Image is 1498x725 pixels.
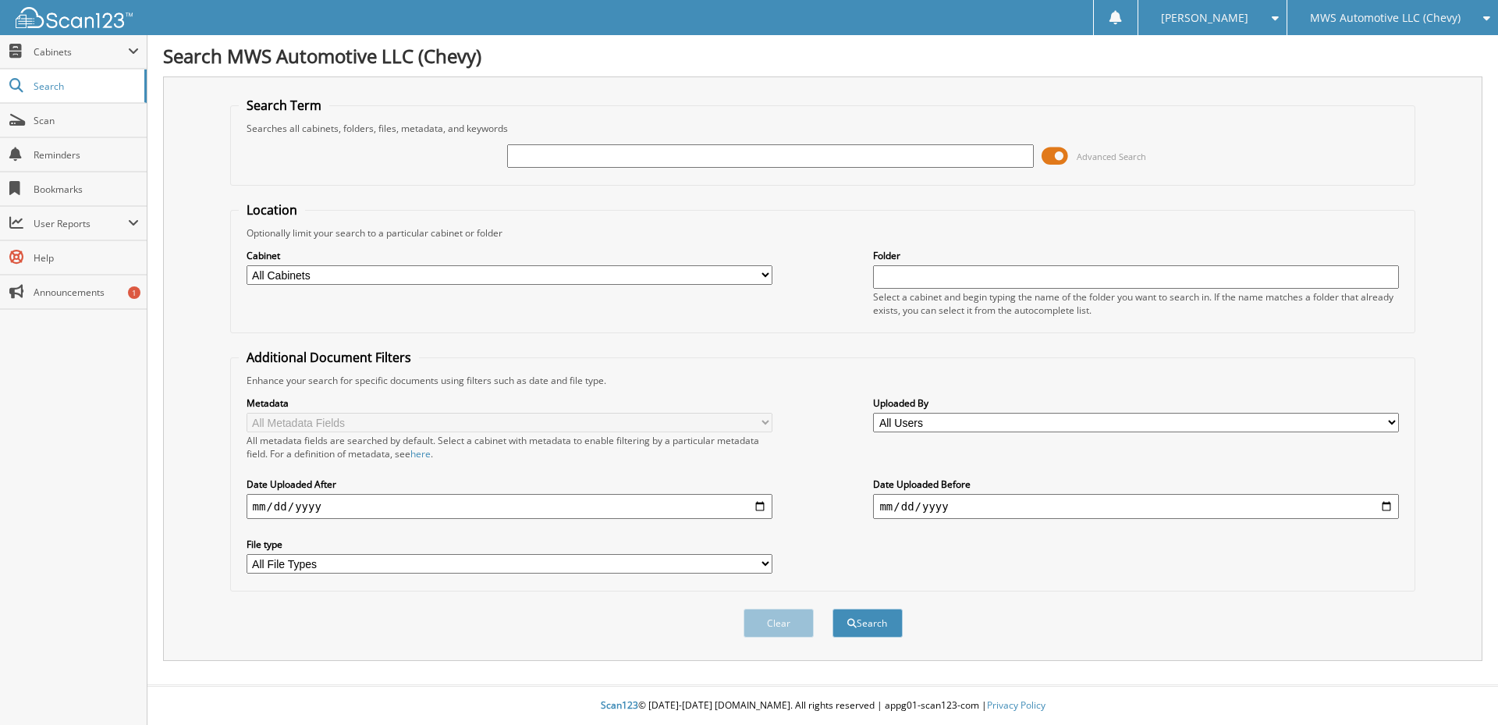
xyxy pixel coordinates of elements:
[873,494,1399,519] input: end
[873,396,1399,410] label: Uploaded By
[147,687,1498,725] div: © [DATE]-[DATE] [DOMAIN_NAME]. All rights reserved | appg01-scan123-com |
[34,80,137,93] span: Search
[34,148,139,162] span: Reminders
[239,122,1407,135] div: Searches all cabinets, folders, files, metadata, and keywords
[239,201,305,219] legend: Location
[873,290,1399,317] div: Select a cabinet and begin typing the name of the folder you want to search in. If the name match...
[239,226,1407,240] div: Optionally limit your search to a particular cabinet or folder
[34,183,139,196] span: Bookmarks
[1161,13,1248,23] span: [PERSON_NAME]
[247,538,772,551] label: File type
[247,434,772,460] div: All metadata fields are searched by default. Select a cabinet with metadata to enable filtering b...
[239,374,1407,387] div: Enhance your search for specific documents using filters such as date and file type.
[34,45,128,59] span: Cabinets
[128,286,140,299] div: 1
[873,478,1399,491] label: Date Uploaded Before
[239,97,329,114] legend: Search Term
[34,114,139,127] span: Scan
[1310,13,1461,23] span: MWS Automotive LLC (Chevy)
[239,349,419,366] legend: Additional Document Filters
[987,698,1045,712] a: Privacy Policy
[163,43,1482,69] h1: Search MWS Automotive LLC (Chevy)
[832,609,903,638] button: Search
[34,286,139,299] span: Announcements
[873,249,1399,262] label: Folder
[247,249,772,262] label: Cabinet
[247,494,772,519] input: start
[601,698,638,712] span: Scan123
[34,251,139,265] span: Help
[1077,151,1146,162] span: Advanced Search
[744,609,814,638] button: Clear
[410,447,431,460] a: here
[247,478,772,491] label: Date Uploaded After
[16,7,133,28] img: scan123-logo-white.svg
[34,217,128,230] span: User Reports
[247,396,772,410] label: Metadata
